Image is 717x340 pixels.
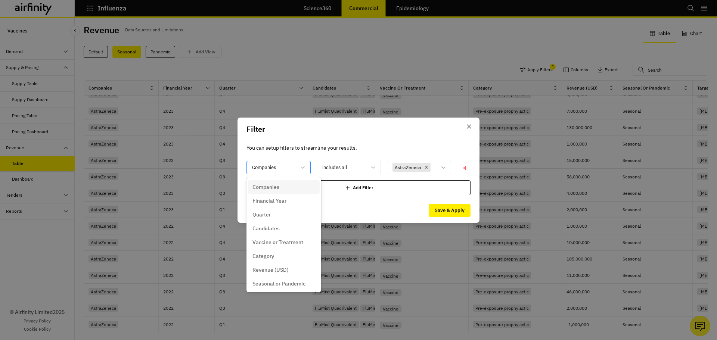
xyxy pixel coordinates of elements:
[252,266,289,274] p: Revenue (USD)
[395,164,421,171] p: AstraZeneca
[463,121,475,132] button: Close
[252,225,280,233] p: Candidates
[246,180,471,195] div: Add Filter
[422,163,431,172] div: Remove [object Object]
[252,183,279,191] p: Companies
[252,280,305,288] p: Seasonal or Pandemic
[252,197,286,205] p: Financial Year
[252,252,274,260] p: Category
[252,238,303,246] p: Vaccine or Treatment
[238,118,479,141] header: Filter
[429,204,471,217] button: Save & Apply
[246,144,471,152] p: You can setup filters to streamline your results.
[252,211,271,219] p: Quarter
